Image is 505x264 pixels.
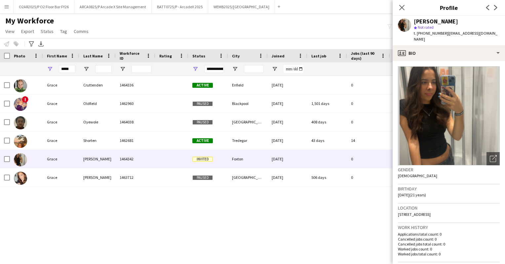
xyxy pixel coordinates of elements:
[347,150,390,168] div: 0
[79,131,116,149] div: Shorten
[152,0,208,13] button: BATT0725/P - ArcadeX 2025
[232,53,240,58] span: City
[393,3,505,12] h3: Profile
[43,94,79,113] div: Grace
[79,113,116,131] div: Oyewole
[116,150,155,168] div: 1464342
[120,51,143,61] span: Workforce ID
[14,172,27,185] img: Grace Watts
[116,113,155,131] div: 1464038
[268,113,307,131] div: [DATE]
[14,0,74,13] button: O2AR2025/P O2 Floor Bar FY26
[268,168,307,186] div: [DATE]
[192,66,198,72] button: Open Filter Menu
[418,25,434,30] span: Not rated
[311,53,326,58] span: Last job
[347,168,390,186] div: 0
[116,76,155,94] div: 1464336
[398,232,500,237] p: Applications total count: 0
[398,224,500,230] h3: Work history
[79,150,116,168] div: [PERSON_NAME]
[14,153,27,166] img: Grace Todd-Hughes
[14,135,27,148] img: Grace Shorten
[268,131,307,149] div: [DATE]
[414,31,448,36] span: t. [PHONE_NUMBER]
[14,79,27,92] img: Grace Cruttenden
[95,65,112,73] input: Last Name Filter Input
[19,27,37,36] a: Export
[398,247,500,251] p: Worked jobs count: 0
[307,94,347,113] div: 1,501 days
[27,40,35,48] app-action-btn: Advanced filters
[284,65,303,73] input: Joined Filter Input
[47,53,67,58] span: First Name
[398,186,500,192] h3: Birthday
[14,116,27,129] img: Grace Oyewole
[58,27,70,36] a: Tag
[351,51,378,61] span: Jobs (last 90 days)
[398,212,431,217] span: [STREET_ADDRESS]
[116,131,155,149] div: 1462681
[43,131,79,149] div: Grace
[414,18,458,24] div: [PERSON_NAME]
[21,28,34,34] span: Export
[398,251,500,256] p: Worked jobs total count: 0
[398,237,500,242] p: Cancelled jobs count: 0
[120,66,126,72] button: Open Filter Menu
[47,66,53,72] button: Open Filter Menu
[14,53,25,58] span: Photo
[59,65,75,73] input: First Name Filter Input
[14,98,27,111] img: Grace Oldfield
[414,31,497,42] span: | [EMAIL_ADDRESS][DOMAIN_NAME]
[79,94,116,113] div: Oldfield
[116,94,155,113] div: 1462960
[232,66,238,72] button: Open Filter Menu
[43,113,79,131] div: Grace
[268,150,307,168] div: [DATE]
[5,16,54,26] span: My Workforce
[83,66,89,72] button: Open Filter Menu
[228,168,268,186] div: [GEOGRAPHIC_DATA]
[41,28,54,34] span: Status
[43,168,79,186] div: Grace
[74,28,89,34] span: Comms
[228,76,268,94] div: Enfield
[192,157,213,162] span: Invited
[398,173,437,178] span: [DEMOGRAPHIC_DATA]
[347,131,390,149] div: 14
[398,205,500,211] h3: Location
[79,76,116,94] div: Cruttenden
[272,66,278,72] button: Open Filter Menu
[74,0,152,13] button: ARCA0825/P Arcade X Site Management
[244,65,264,73] input: City Filter Input
[192,120,213,125] span: Paused
[208,0,275,13] button: WEMB2025/[GEOGRAPHIC_DATA]
[272,53,285,58] span: Joined
[192,83,213,88] span: Active
[79,168,116,186] div: [PERSON_NAME]
[347,76,390,94] div: 0
[116,168,155,186] div: 1463712
[307,113,347,131] div: 408 days
[192,175,213,180] span: Paused
[228,131,268,149] div: Tredegar
[228,113,268,131] div: [GEOGRAPHIC_DATA]
[43,150,79,168] div: Grace
[43,76,79,94] div: Grace
[192,53,205,58] span: Status
[307,168,347,186] div: 506 days
[398,242,500,247] p: Cancelled jobs total count: 0
[192,138,213,143] span: Active
[398,192,426,197] span: [DATE] (21 years)
[3,27,17,36] a: View
[347,113,390,131] div: 0
[71,27,91,36] a: Comms
[268,94,307,113] div: [DATE]
[83,53,103,58] span: Last Name
[347,94,390,113] div: 0
[22,96,28,103] span: !
[159,53,172,58] span: Rating
[5,28,15,34] span: View
[60,28,67,34] span: Tag
[228,94,268,113] div: Blackpool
